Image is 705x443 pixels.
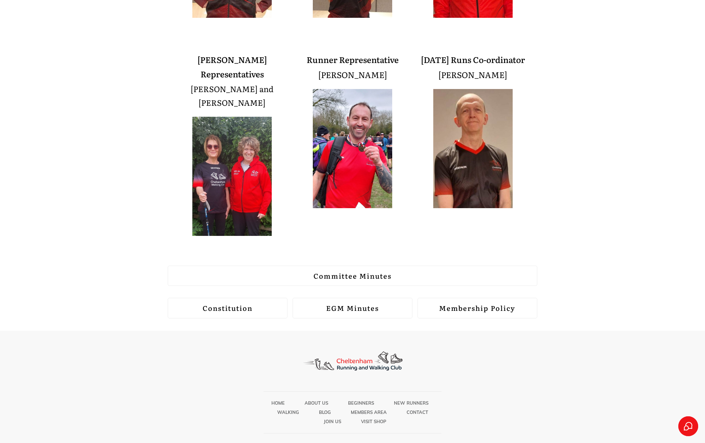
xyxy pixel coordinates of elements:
[319,408,331,417] a: Blog
[295,52,410,67] p: Runner Representative
[295,344,411,378] img: Decathlon
[295,67,410,82] p: [PERSON_NAME]
[277,408,299,417] a: Walking
[351,408,387,417] a: Members Area
[313,89,392,208] img: Lee Ormerod
[326,303,379,313] strong: EGM Minutes
[313,270,392,281] strong: Committee Minutes
[168,298,287,318] a: Constitution
[324,417,341,426] a: Join Us
[293,298,412,318] a: EGM Minutes
[407,408,428,417] a: Contact
[415,67,530,82] p: [PERSON_NAME]
[433,89,513,208] img: David Mumford
[175,52,290,81] p: [PERSON_NAME] Representatives
[305,398,328,407] a: About Us
[361,417,386,426] a: Visit SHOP
[348,398,374,407] a: Beginners
[271,398,285,407] a: Home
[415,52,530,67] p: [DATE] Runs Co-ordinator
[175,82,290,110] p: [PERSON_NAME] and [PERSON_NAME]
[192,117,272,236] img: Stella and Sheila
[168,266,537,286] a: Committee Minutes
[203,303,253,313] strong: Constitution
[418,298,537,318] a: Membership Policy
[439,303,515,313] strong: Membership Policy
[394,398,428,407] a: New Runners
